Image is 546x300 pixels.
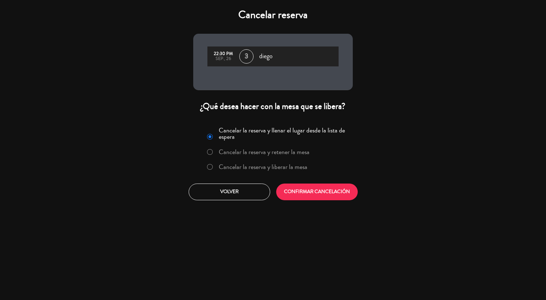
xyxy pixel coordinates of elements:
[219,149,310,155] label: Cancelar la reserva y retener la mesa
[276,184,358,200] button: CONFIRMAR CANCELACIÓN
[211,51,236,56] div: 22:30 PM
[239,49,253,64] span: 3
[219,164,307,170] label: Cancelar la reserva y liberar la mesa
[219,127,349,140] label: Cancelar la reserva y llenar el lugar desde la lista de espera
[211,56,236,61] div: sep., 26
[193,101,353,112] div: ¿Qué desea hacer con la mesa que se libera?
[189,184,270,200] button: Volver
[193,9,353,21] h4: Cancelar reserva
[259,51,273,62] span: diego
